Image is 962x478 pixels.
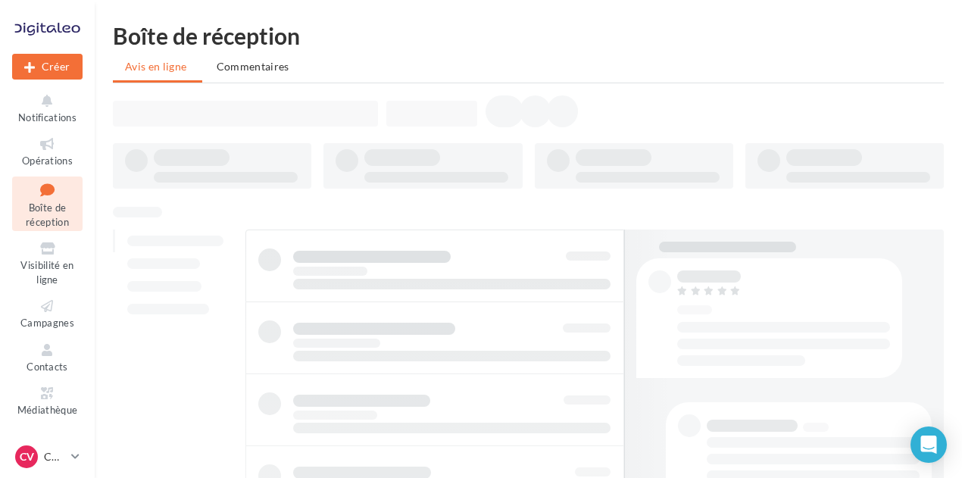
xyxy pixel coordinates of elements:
[12,382,83,419] a: Médiathèque
[12,89,83,127] button: Notifications
[12,442,83,471] a: CV CUPRA Vienne
[12,177,83,232] a: Boîte de réception
[20,317,74,329] span: Campagnes
[12,133,83,170] a: Opérations
[17,404,78,416] span: Médiathèque
[27,361,68,373] span: Contacts
[12,237,83,289] a: Visibilité en ligne
[22,155,73,167] span: Opérations
[113,24,944,47] div: Boîte de réception
[217,60,289,73] span: Commentaires
[12,339,83,376] a: Contacts
[20,449,34,464] span: CV
[12,54,83,80] button: Créer
[12,295,83,332] a: Campagnes
[910,426,947,463] div: Open Intercom Messenger
[44,449,65,464] p: CUPRA Vienne
[12,426,83,463] a: Calendrier
[20,259,73,286] span: Visibilité en ligne
[26,202,69,228] span: Boîte de réception
[18,111,77,123] span: Notifications
[12,54,83,80] div: Nouvelle campagne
